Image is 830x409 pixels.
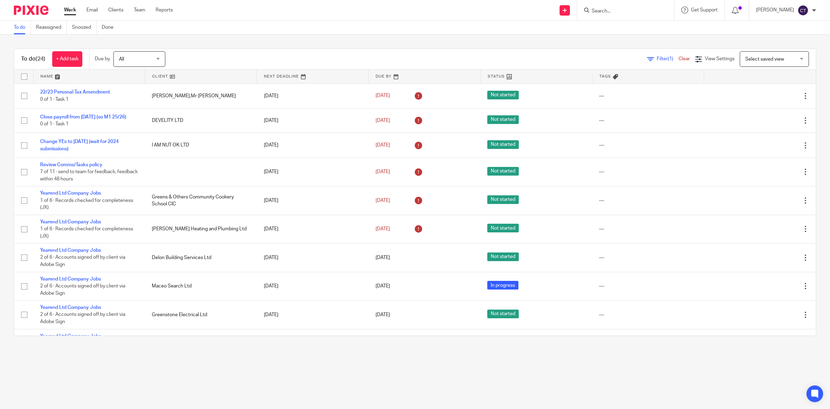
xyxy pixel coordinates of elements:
a: Snoozed [72,21,96,34]
span: Filter [657,56,679,61]
span: 2 of 6 · Accounts signed off by client via Adobe Sign [40,284,125,296]
span: 2 of 6 · Accounts signed off by client via Adobe Sign [40,255,125,267]
span: Select saved view [745,57,784,62]
span: Not started [487,115,519,124]
div: --- [599,92,697,99]
a: Team [134,7,145,14]
a: Review Comms/Tasks policy [40,162,102,167]
a: Yearend Ltd Company Jobs [40,334,101,339]
p: [PERSON_NAME] [756,7,794,14]
div: --- [599,225,697,232]
a: Yearend Ltd Company Jobs [40,248,101,253]
span: Not started [487,310,519,318]
a: To do [14,21,31,34]
span: 1 of 6 · Records checked for completeness (JX) [40,226,133,239]
a: Reports [156,7,173,14]
td: [DATE] [257,272,369,300]
td: [PERSON_NAME],Mr [PERSON_NAME] [145,83,257,108]
img: Pixie [14,6,48,15]
td: [DATE] [257,301,369,329]
span: Tags [599,74,611,78]
a: Clear [679,56,690,61]
span: [DATE] [376,255,390,260]
span: 0 of 1 · Task 1 [40,122,68,126]
a: Clients [108,7,123,14]
span: [DATE] [376,94,390,98]
a: Email [86,7,98,14]
td: [DATE] [257,108,369,133]
a: Yearend Ltd Company Jobs [40,191,101,196]
td: [DATE] [257,329,369,357]
td: [DATE] [257,83,369,108]
span: All [119,57,124,62]
div: --- [599,254,697,261]
span: Not started [487,91,519,99]
span: Not started [487,167,519,176]
div: --- [599,311,697,318]
td: [DATE] [257,158,369,186]
span: 2 of 6 · Accounts signed off by client via Adobe Sign [40,312,125,324]
td: Greens & Others Community Cookery School CIC [145,186,257,215]
a: Change YEs to [DATE] (wait for 2024 submissions) [40,139,119,151]
td: DEVELITY LTD [145,108,257,133]
input: Search [591,8,653,15]
a: + Add task [52,51,82,67]
span: 0 of 1 · Task 1 [40,97,68,102]
a: Done [102,21,119,34]
span: [DATE] [376,198,390,203]
div: --- [599,117,697,124]
a: 22/23 Personal Tax Amendment [40,90,110,95]
a: Yearend Ltd Company Jobs [40,305,101,310]
td: Delon Building Services Ltd [145,243,257,272]
a: Work [64,7,76,14]
td: [DATE] [257,133,369,158]
span: [DATE] [376,143,390,148]
span: Not started [487,140,519,149]
span: Not started [487,195,519,204]
td: I AM NUT OK LTD [145,133,257,158]
h1: To do [21,55,45,63]
span: Not started [487,252,519,261]
span: [DATE] [376,312,390,317]
span: View Settings [705,56,735,61]
td: [PERSON_NAME] Legal Services Ltd [145,329,257,357]
td: Maceo Search Ltd [145,272,257,300]
a: Reassigned [36,21,67,34]
span: Get Support [691,8,718,12]
a: Close payroll from [DATE] (so M1 25/26) [40,115,126,119]
span: (1) [668,56,673,61]
p: Due by [95,55,110,62]
td: [PERSON_NAME] Heating and Plumbing Ltd [145,215,257,243]
span: 1 of 6 · Records checked for completeness (JX) [40,198,133,210]
img: svg%3E [797,5,809,16]
span: 7 of 11 · send to team for feedback, feedback within 48 hours [40,169,138,181]
td: [DATE] [257,186,369,215]
span: [DATE] [376,226,390,231]
td: Greenstone Electrical Ltd [145,301,257,329]
div: --- [599,197,697,204]
span: [DATE] [376,284,390,288]
td: [DATE] [257,215,369,243]
span: (24) [36,56,45,62]
span: [DATE] [376,118,390,123]
div: --- [599,283,697,290]
span: Not started [487,224,519,232]
span: In progress [487,281,518,290]
div: --- [599,142,697,149]
div: --- [599,168,697,175]
a: Yearend Ltd Company Jobs [40,277,101,282]
td: [DATE] [257,243,369,272]
a: Yearend Ltd Company Jobs [40,220,101,224]
span: [DATE] [376,169,390,174]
